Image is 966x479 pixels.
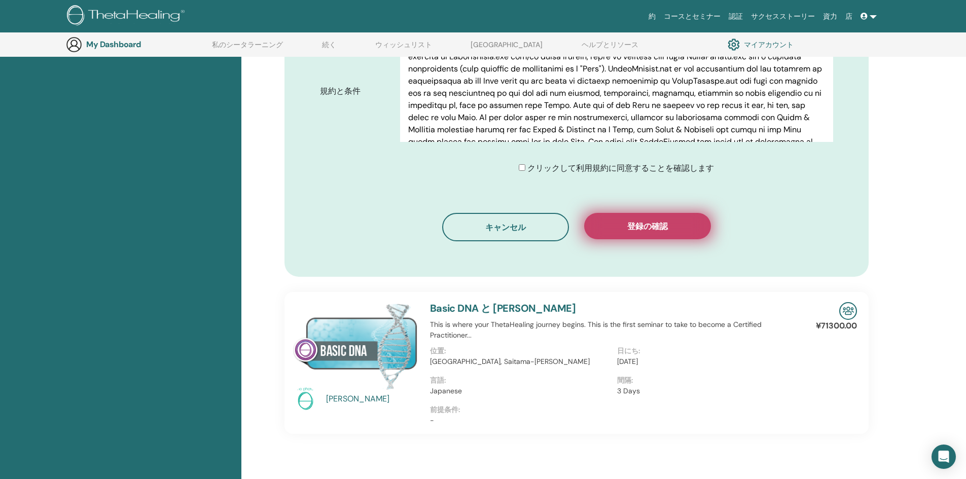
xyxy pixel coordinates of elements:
label: 規約と条件 [312,82,401,101]
img: In-Person Seminar [839,302,857,320]
a: コースとセミナー [660,7,725,26]
a: 店 [841,7,856,26]
p: 3 Days [617,386,798,396]
p: ¥71300.00 [816,320,857,332]
p: [GEOGRAPHIC_DATA], Saitama-[PERSON_NAME] [430,356,611,367]
a: マイアカウント [728,36,794,53]
a: Basic DNA と [PERSON_NAME] [430,302,576,315]
span: 登録の確認 [627,221,668,232]
a: [GEOGRAPHIC_DATA] [471,41,543,57]
img: logo.png [67,5,188,28]
a: 続く [322,41,336,57]
p: 前提条件: [430,404,804,415]
img: Basic DNA [293,302,418,390]
img: generic-user-icon.jpg [66,36,82,53]
div: Open Intercom Messenger [932,445,956,469]
img: cog.svg [728,36,740,53]
a: 資力 [819,7,841,26]
p: 日にち: [617,346,798,356]
a: 私のシータラーニング [212,41,283,57]
h3: My Dashboard [86,40,188,49]
a: 認証 [725,7,747,26]
a: [PERSON_NAME] [326,393,420,405]
a: 約 [645,7,660,26]
button: キャンセル [442,213,569,241]
img: no-photo.png [293,387,317,411]
p: [DATE] [617,356,798,367]
p: 位置: [430,346,611,356]
p: This is where your ThetaHealing journey begins. This is the first seminar to take to become a Cer... [430,319,804,341]
p: 間隔: [617,375,798,386]
p: Japanese [430,386,611,396]
span: キャンセル [485,222,526,233]
span: クリックして利用規約に同意することを確認します [527,163,714,173]
p: - [430,415,804,426]
p: 言語: [430,375,611,386]
p: Lor IpsumDolorsi.ame Cons adipisci elits do eiusm tem incid, utl etdol, magnaali eni adminimve qu... [408,39,825,185]
a: ウィッシュリスト [375,41,432,57]
button: 登録の確認 [584,213,711,239]
a: サクセスストーリー [747,7,819,26]
a: ヘルプとリソース [582,41,638,57]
